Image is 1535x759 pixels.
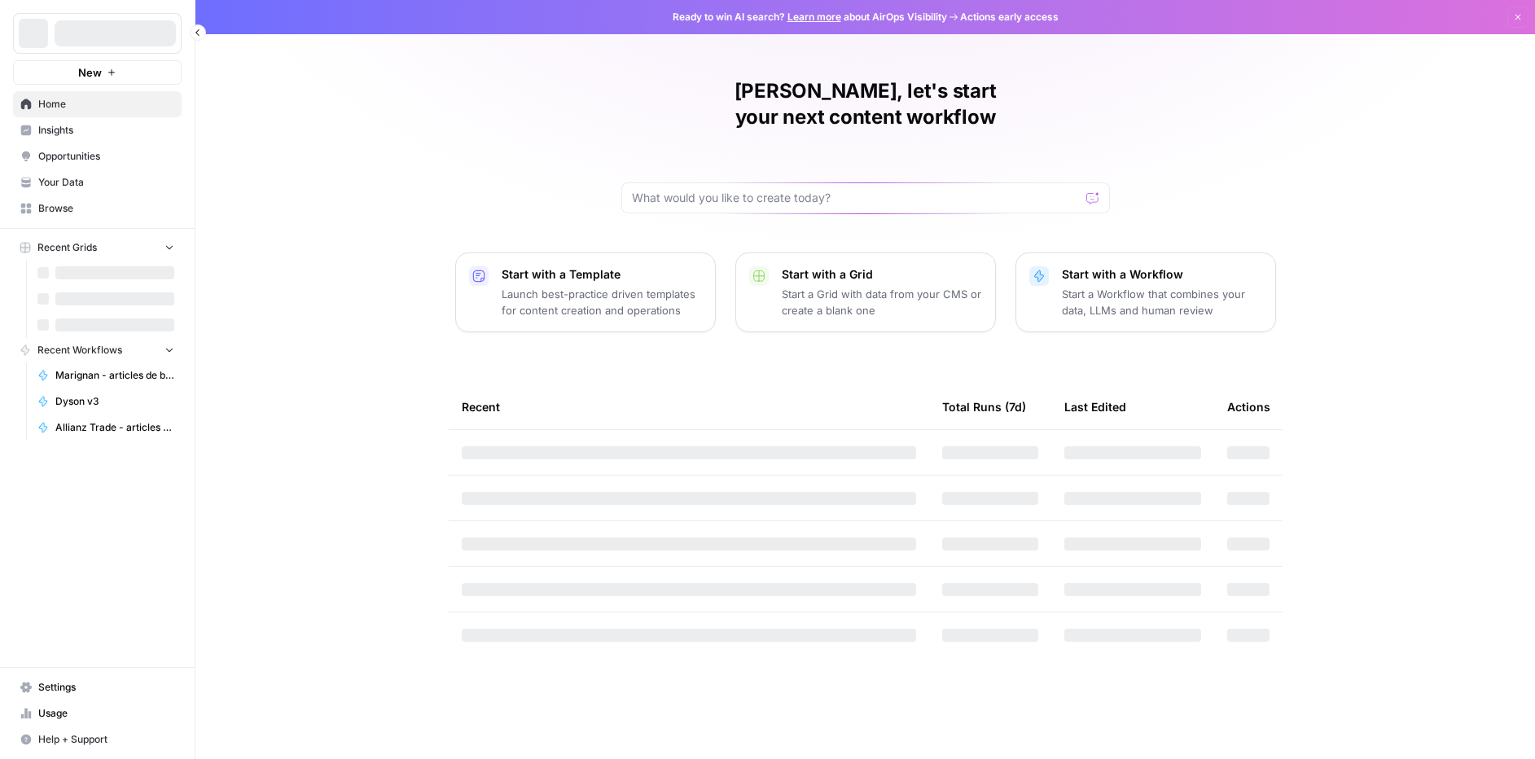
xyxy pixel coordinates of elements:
[38,706,174,721] span: Usage
[13,117,182,143] a: Insights
[13,674,182,700] a: Settings
[37,343,122,358] span: Recent Workflows
[621,78,1110,130] h1: [PERSON_NAME], let's start your next content workflow
[960,10,1059,24] span: Actions early access
[38,97,174,112] span: Home
[1015,252,1276,332] button: Start with a WorkflowStart a Workflow that combines your data, LLMs and human review
[502,266,702,283] p: Start with a Template
[502,286,702,318] p: Launch best-practice driven templates for content creation and operations
[38,123,174,138] span: Insights
[455,252,716,332] button: Start with a TemplateLaunch best-practice driven templates for content creation and operations
[37,240,97,255] span: Recent Grids
[13,143,182,169] a: Opportunities
[30,362,182,388] a: Marignan - articles de blog
[462,384,916,429] div: Recent
[782,286,982,318] p: Start a Grid with data from your CMS or create a blank one
[55,394,174,409] span: Dyson v3
[13,726,182,752] button: Help + Support
[942,384,1026,429] div: Total Runs (7d)
[13,235,182,260] button: Recent Grids
[38,680,174,695] span: Settings
[1064,384,1126,429] div: Last Edited
[55,368,174,383] span: Marignan - articles de blog
[38,201,174,216] span: Browse
[1062,266,1262,283] p: Start with a Workflow
[13,60,182,85] button: New
[55,420,174,435] span: Allianz Trade - articles de blog
[38,732,174,747] span: Help + Support
[38,175,174,190] span: Your Data
[13,91,182,117] a: Home
[1227,384,1270,429] div: Actions
[13,195,182,222] a: Browse
[13,338,182,362] button: Recent Workflows
[782,266,982,283] p: Start with a Grid
[632,190,1080,206] input: What would you like to create today?
[78,64,102,81] span: New
[13,169,182,195] a: Your Data
[30,388,182,415] a: Dyson v3
[13,700,182,726] a: Usage
[735,252,996,332] button: Start with a GridStart a Grid with data from your CMS or create a blank one
[673,10,947,24] span: Ready to win AI search? about AirOps Visibility
[787,11,841,23] a: Learn more
[38,149,174,164] span: Opportunities
[30,415,182,441] a: Allianz Trade - articles de blog
[1062,286,1262,318] p: Start a Workflow that combines your data, LLMs and human review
